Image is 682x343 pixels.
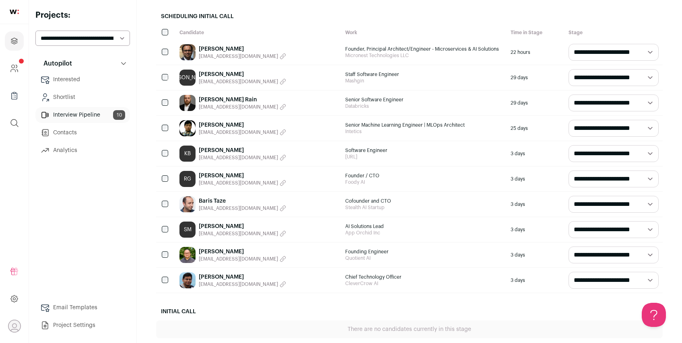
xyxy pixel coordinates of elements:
[199,78,286,85] button: [EMAIL_ADDRESS][DOMAIN_NAME]
[199,222,286,230] a: [PERSON_NAME]
[199,146,286,154] a: [PERSON_NAME]
[5,31,24,51] a: Projects
[199,197,286,205] a: Baris Taze
[179,95,196,111] img: 8f8aaa348514b96c6314f03aaed00faded635903285d5c832aaa508b99454477.jpg
[35,10,130,21] h2: Projects:
[345,52,503,59] span: Micronest Technologies LLC
[199,205,286,212] button: [EMAIL_ADDRESS][DOMAIN_NAME]
[345,179,503,185] span: Foody AI
[199,172,286,180] a: [PERSON_NAME]
[345,274,503,280] span: Chief Technology Officer
[345,198,503,204] span: Cofounder and CTO
[10,10,19,14] img: wellfound-shorthand-0d5821cbd27db2630d0214b213865d53afaa358527fdda9d0ea32b1df1b89c2c.svg
[341,25,507,40] div: Work
[199,154,278,161] span: [EMAIL_ADDRESS][DOMAIN_NAME]
[179,171,196,187] a: RG
[179,70,196,86] a: [PERSON_NAME]
[35,142,130,158] a: Analytics
[345,46,503,52] span: Founder, Principal Architect/Engineer - Microservices & AI Solutions
[345,255,503,261] span: Quotient AI
[507,25,565,40] div: Time in Stage
[199,281,278,288] span: [EMAIL_ADDRESS][DOMAIN_NAME]
[199,256,286,262] button: [EMAIL_ADDRESS][DOMAIN_NAME]
[199,121,286,129] a: [PERSON_NAME]
[199,45,286,53] a: [PERSON_NAME]
[179,196,196,212] img: 00ba070a62fb0a7af98c50e6a2074a84d12f03618d5efcafcaa34a1f907373af.jpg
[35,300,130,316] a: Email Templates
[199,248,286,256] a: [PERSON_NAME]
[199,180,286,186] button: [EMAIL_ADDRESS][DOMAIN_NAME]
[199,273,286,281] a: [PERSON_NAME]
[35,125,130,141] a: Contacts
[507,141,565,166] div: 3 days
[345,71,503,78] span: Staff Software Engineer
[507,40,565,65] div: 22 hours
[199,154,286,161] button: [EMAIL_ADDRESS][DOMAIN_NAME]
[5,86,24,105] a: Company Lists
[156,320,663,338] div: There are no candidates currently in this stage
[156,8,663,25] h2: Scheduling Initial Call
[199,96,286,104] a: [PERSON_NAME] Rain
[179,146,196,162] a: KB
[507,242,565,267] div: 3 days
[345,128,503,135] span: Intetics
[8,320,21,333] button: Open dropdown
[345,97,503,103] span: Senior Software Engineer
[156,303,663,320] h2: Initial Call
[565,25,663,40] div: Stage
[179,247,196,263] img: e0032b3bc49eb23337bd61d75e371bed27d1c41f015db03e6b728be17f28e08d.jpg
[345,103,503,109] span: Databricks
[199,104,278,110] span: [EMAIL_ADDRESS][DOMAIN_NAME]
[199,230,278,237] span: [EMAIL_ADDRESS][DOMAIN_NAME]
[345,147,503,154] span: Software Engineer
[345,280,503,287] span: CleverCrow AI
[345,230,503,236] span: App Orchid Inc
[507,217,565,242] div: 3 days
[345,223,503,230] span: AI Solutions Lead
[35,317,130,333] a: Project Settings
[345,249,503,255] span: Founding Engineer
[5,59,24,78] a: Company and ATS Settings
[507,116,565,141] div: 25 days
[35,107,130,123] a: Interview Pipeline10
[507,268,565,293] div: 3 days
[179,120,196,136] img: 235cca6d04800b0d3a52ad8cf9c59737372eba46bb733e0cae764917146b6e77.jpg
[113,110,125,120] span: 10
[39,59,72,68] p: Autopilot
[199,53,286,60] button: [EMAIL_ADDRESS][DOMAIN_NAME]
[642,303,666,327] iframe: Toggle Customer Support
[345,173,503,179] span: Founder / CTO
[179,44,196,60] img: a07f20f9b7566b736f9edb253e9a3a662414e7250c0c0223073e352a7d00e9e1.png
[35,55,130,72] button: Autopilot
[199,205,278,212] span: [EMAIL_ADDRESS][DOMAIN_NAME]
[199,281,286,288] button: [EMAIL_ADDRESS][DOMAIN_NAME]
[35,72,130,88] a: Interested
[345,154,503,160] span: [URL]
[199,70,286,78] a: [PERSON_NAME]
[199,78,278,85] span: [EMAIL_ADDRESS][DOMAIN_NAME]
[179,222,196,238] a: SM
[199,180,278,186] span: [EMAIL_ADDRESS][DOMAIN_NAME]
[199,104,286,110] button: [EMAIL_ADDRESS][DOMAIN_NAME]
[507,166,565,191] div: 3 days
[199,230,286,237] button: [EMAIL_ADDRESS][DOMAIN_NAME]
[199,129,278,136] span: [EMAIL_ADDRESS][DOMAIN_NAME]
[179,272,196,288] img: 4e4117fab3343c4c3bbae60a64e1b3902337afd73437305314047b8798ead224
[345,122,503,128] span: Senior Machine Learning Engineer | MLOps Architect
[507,192,565,217] div: 3 days
[175,25,341,40] div: Candidate
[507,90,565,115] div: 29 days
[345,78,503,84] span: Mashgin
[199,256,278,262] span: [EMAIL_ADDRESS][DOMAIN_NAME]
[199,129,286,136] button: [EMAIL_ADDRESS][DOMAIN_NAME]
[35,89,130,105] a: Shortlist
[199,53,278,60] span: [EMAIL_ADDRESS][DOMAIN_NAME]
[507,65,565,90] div: 29 days
[345,204,503,211] span: Stealth AI Startup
